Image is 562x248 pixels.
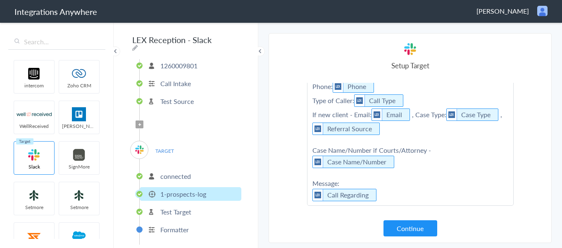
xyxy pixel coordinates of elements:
img: intercom-logo.svg [17,67,52,81]
h4: Setup Target [307,60,514,70]
img: slack-logo.svg [17,148,52,162]
img: wr-logo.svg [17,107,52,121]
img: lex-app-logo.svg [313,189,323,201]
img: slack-logo.svg [134,144,145,155]
p: 1-prospects-log [160,189,206,199]
img: setmoreNew.jpg [17,188,52,202]
img: trello.png [62,107,97,121]
p: 1260009801 [160,61,198,70]
img: lex-app-logo.svg [313,156,323,168]
button: Continue [383,220,437,236]
p: Test Target [160,207,191,217]
img: lex-app-logo.svg [372,109,382,120]
span: WellReceived [14,123,54,130]
p: Test Source [160,96,194,106]
img: zoho-logo.svg [62,67,97,81]
span: [PERSON_NAME] [476,6,529,16]
img: signmore-logo.png [62,148,97,162]
a: Phone [348,82,366,91]
a: Call Type [369,96,395,105]
img: salesforce-logo.svg [62,229,97,243]
a: Call Regarding [327,190,369,200]
img: lex-app-logo.svg [313,123,323,135]
a: Email [386,110,402,119]
img: serviceforge-icon.png [17,229,52,243]
img: setmoreNew.jpg [62,188,97,202]
span: TARGET [149,145,180,157]
p: Formatter [160,225,189,234]
span: SignMore [59,163,99,170]
p: Call Intake [160,79,191,88]
a: Case Type [461,110,491,119]
span: Setmore [14,204,54,211]
p: connected [160,171,191,181]
span: Setmore [59,204,99,211]
span: intercom [14,82,54,89]
span: Slack [14,163,54,170]
img: lex-app-logo.svg [333,81,343,92]
img: lex-app-logo.svg [447,109,457,120]
h1: Integrations Anywhere [14,6,97,17]
p: Name: Phone: Type of Caller: If new client - Email: , Case Type: , Case Name/Number if Courts/Att... [307,62,513,205]
img: user.png [537,6,548,16]
img: lex-app-logo.svg [355,95,365,106]
span: [PERSON_NAME] [59,123,99,130]
a: Case Name/Number [327,157,386,166]
img: slack-logo.svg [403,42,417,56]
input: Search... [8,34,105,50]
span: Zoho CRM [59,82,99,89]
a: Referral Source [327,124,372,133]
